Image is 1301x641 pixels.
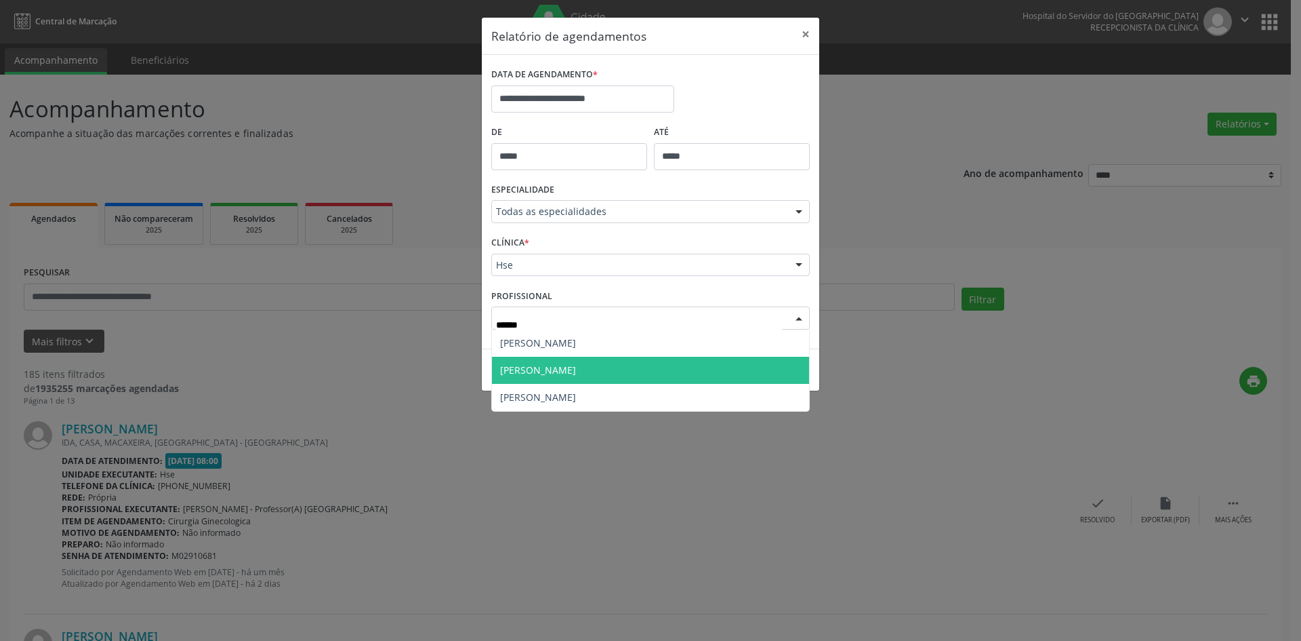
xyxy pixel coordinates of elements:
[491,180,554,201] label: ESPECIALIDADE
[491,122,647,143] label: De
[491,27,646,45] h5: Relatório de agendamentos
[496,205,782,218] span: Todas as especialidades
[491,64,598,85] label: DATA DE AGENDAMENTO
[500,391,576,404] span: [PERSON_NAME]
[491,286,552,307] label: PROFISSIONAL
[496,258,782,272] span: Hse
[500,364,576,376] span: [PERSON_NAME]
[500,336,576,349] span: [PERSON_NAME]
[654,122,810,143] label: ATÉ
[792,18,819,51] button: Close
[491,233,529,254] label: CLÍNICA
